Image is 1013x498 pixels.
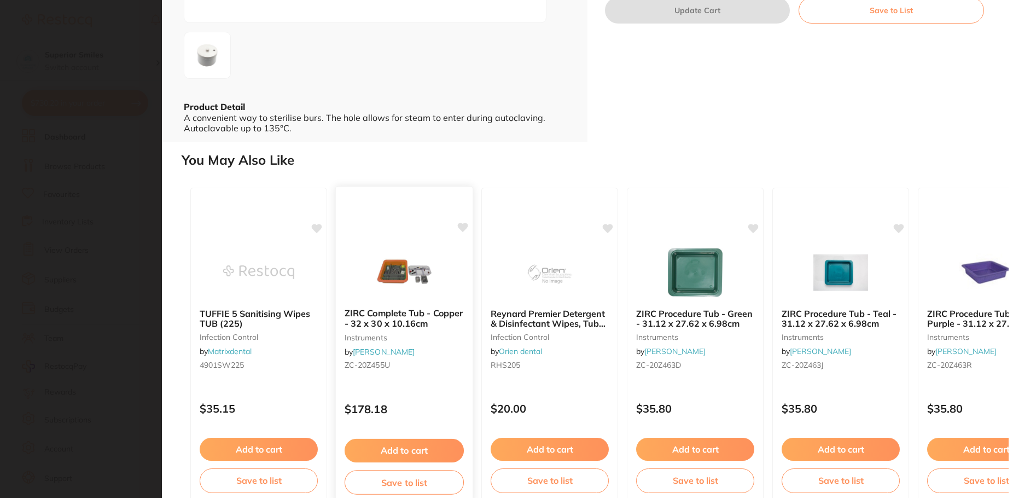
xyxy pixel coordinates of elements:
[782,346,851,356] span: by
[782,309,900,329] b: ZIRC Procedure Tub - Teal - 31.12 x 27.62 x 6.98cm
[345,438,464,462] button: Add to cart
[636,346,706,356] span: by
[200,333,318,341] small: infection control
[200,468,318,493] button: Save to list
[491,309,609,329] b: Reynard Premier Detergent & Disinfectant Wipes, Tub of 280
[636,438,754,461] button: Add to cart
[636,333,754,341] small: instruments
[353,347,415,357] a: [PERSON_NAME]
[491,346,542,356] span: by
[184,113,566,133] div: A convenient way to sterilise burs. The hole allows for steam to enter during autoclaving. Autocl...
[782,361,900,369] small: ZC-20Z463J
[223,245,294,300] img: TUFFIE 5 Sanitising Wipes TUB (225)
[345,347,415,357] span: by
[208,346,252,356] a: Matrixdental
[200,438,318,461] button: Add to cart
[636,309,754,329] b: ZIRC Procedure Tub - Green - 31.12 x 27.62 x 6.98cm
[636,361,754,369] small: ZC-20Z463D
[644,346,706,356] a: [PERSON_NAME]
[200,361,318,369] small: 4901SW225
[782,402,900,415] p: $35.80
[782,438,900,461] button: Add to cart
[188,36,227,75] img: OTYtanBn
[805,245,876,300] img: ZIRC Procedure Tub - Teal - 31.12 x 27.62 x 6.98cm
[345,361,464,369] small: ZC-20Z455U
[491,333,609,341] small: infection control
[790,346,851,356] a: [PERSON_NAME]
[182,153,1009,168] h2: You May Also Like
[660,245,731,300] img: ZIRC Procedure Tub - Green - 31.12 x 27.62 x 6.98cm
[345,333,464,341] small: instruments
[491,402,609,415] p: $20.00
[491,438,609,461] button: Add to cart
[514,245,585,300] img: Reynard Premier Detergent & Disinfectant Wipes, Tub of 280
[782,333,900,341] small: instruments
[927,346,997,356] span: by
[636,468,754,493] button: Save to list
[491,468,609,493] button: Save to list
[499,346,542,356] a: Orien dental
[782,468,900,493] button: Save to list
[200,402,318,415] p: $35.15
[636,402,754,415] p: $35.80
[345,308,464,328] b: ZIRC Complete Tub - Copper - 32 x 30 x 10.16cm
[200,346,252,356] span: by
[491,361,609,369] small: RHS205
[345,403,464,415] p: $178.18
[368,244,440,299] img: ZIRC Complete Tub - Copper - 32 x 30 x 10.16cm
[184,101,245,112] b: Product Detail
[345,470,464,494] button: Save to list
[935,346,997,356] a: [PERSON_NAME]
[200,309,318,329] b: TUFFIE 5 Sanitising Wipes TUB (225)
